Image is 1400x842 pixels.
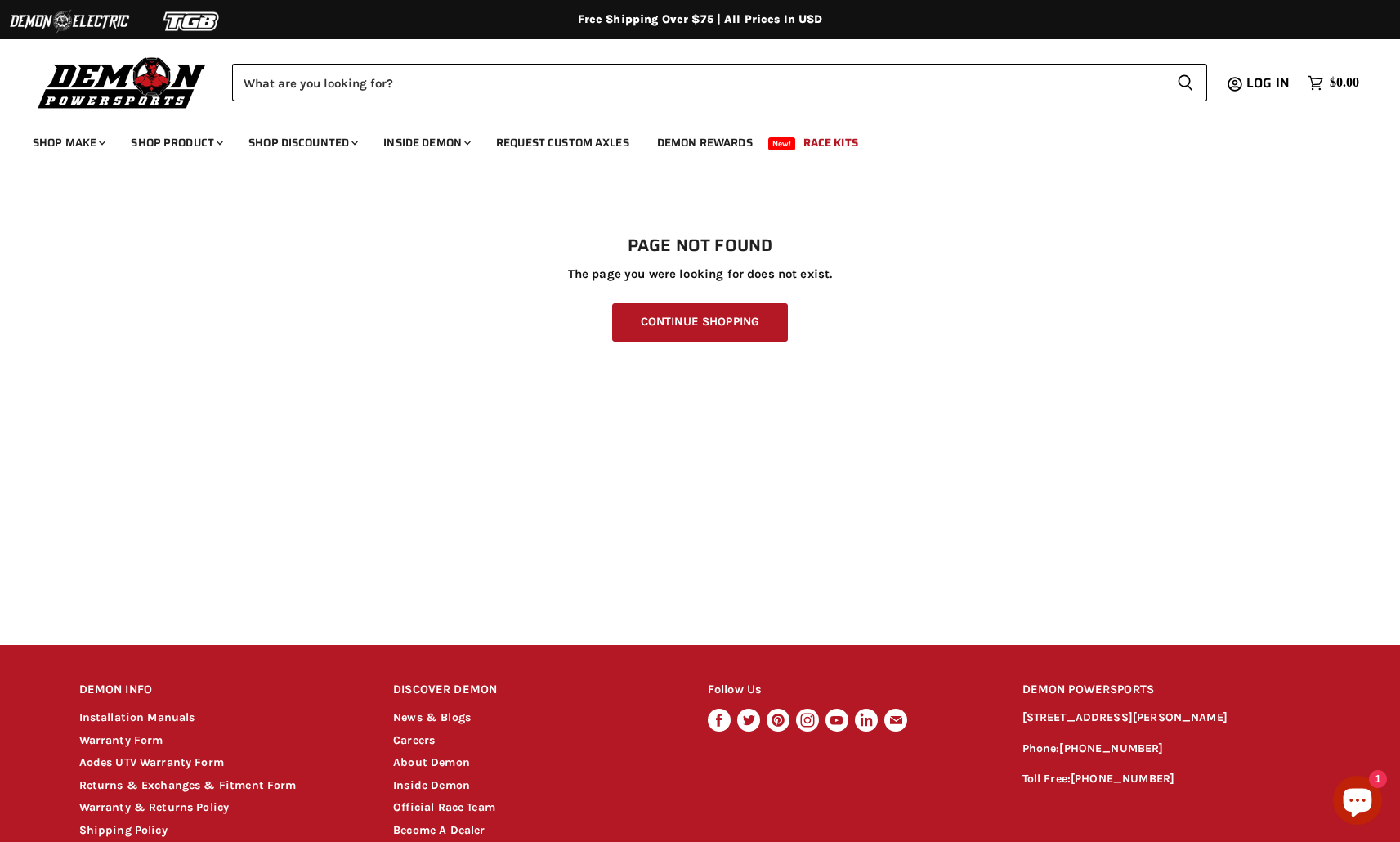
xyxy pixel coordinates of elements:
[393,755,470,769] a: About Demon
[79,733,163,747] a: Warranty Form
[1022,740,1322,759] p: Phone:
[79,671,363,710] h2: DEMON INFO
[1022,770,1322,789] p: Toll Free:
[484,126,642,159] a: Request Custom Axles
[1246,73,1290,93] span: Log in
[47,12,1354,27] div: Free Shipping Over $75 | All Prices In USD
[79,236,1322,256] h1: Page not found
[645,126,765,159] a: Demon Rewards
[1330,75,1359,91] span: $0.00
[1239,76,1299,91] a: Log in
[1164,64,1207,101] button: Search
[1299,71,1367,95] a: $0.00
[612,303,788,342] a: Continue Shopping
[20,126,115,159] a: Shop Make
[1071,772,1174,786] a: [PHONE_NUMBER]
[79,755,224,769] a: Aodes UTV Warranty Form
[393,710,471,724] a: News & Blogs
[79,267,1322,281] p: The page you were looking for does not exist.
[33,53,212,111] img: Demon Powersports
[393,733,435,747] a: Careers
[8,6,131,37] img: Demon Electric Logo 2
[79,823,168,837] a: Shipping Policy
[708,671,991,710] h2: Follow Us
[236,126,368,159] a: Shop Discounted
[768,137,796,150] span: New!
[1022,671,1322,710] h2: DEMON POWERSPORTS
[393,671,677,710] h2: DISCOVER DEMON
[1059,741,1163,755] a: [PHONE_NUMBER]
[232,64,1164,101] input: Search
[1328,776,1387,829] inbox-online-store-chat: Shopify online store chat
[791,126,870,159] a: Race Kits
[393,778,470,792] a: Inside Demon
[1022,709,1322,728] p: [STREET_ADDRESS][PERSON_NAME]
[232,64,1207,101] form: Product
[371,126,481,159] a: Inside Demon
[393,800,495,814] a: Official Race Team
[20,119,1355,159] ul: Main menu
[119,126,233,159] a: Shop Product
[79,778,297,792] a: Returns & Exchanges & Fitment Form
[131,6,253,37] img: TGB Logo 2
[79,710,195,724] a: Installation Manuals
[79,800,230,814] a: Warranty & Returns Policy
[393,823,485,837] a: Become A Dealer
